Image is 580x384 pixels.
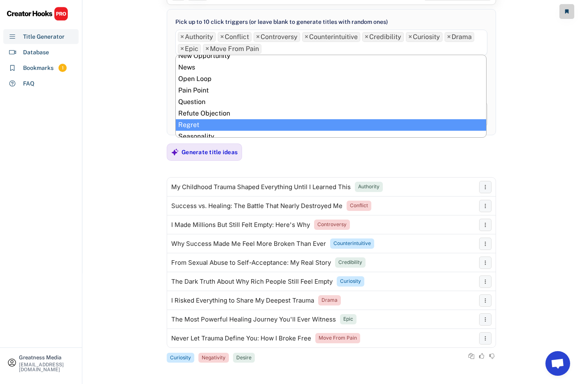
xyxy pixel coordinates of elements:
div: From Sexual Abuse to Self-Acceptance: My Real Story [171,259,331,266]
div: My Childhood Trauma Shaped Everything Until I Learned This [171,184,351,190]
div: Database [23,48,49,57]
span: × [180,46,184,52]
li: News [176,62,486,73]
li: Drama [445,32,474,42]
img: CHPRO%20Logo.svg [7,7,68,21]
li: Seasonality [176,131,486,142]
div: Pick up to 10 click triggers (or leave blank to generate titles with random ones) [175,18,388,26]
div: Never Let Trauma Define You: How I Broke Free [171,335,311,342]
li: Controversy [254,32,300,42]
span: × [220,34,224,40]
li: Epic [178,44,201,54]
div: [EMAIL_ADDRESS][DOMAIN_NAME] [19,362,75,372]
li: Curiosity [406,32,443,42]
li: Refute Objection [176,108,486,119]
a: Open chat [545,351,570,376]
div: Controversy [317,221,347,228]
div: Move From Pain [319,335,357,342]
span: × [180,34,184,40]
div: Conflict [350,202,368,209]
li: Regret [176,119,486,131]
li: Pain Point [176,85,486,96]
div: I Risked Everything to Share My Deepest Trauma [171,297,314,304]
li: Open Loop [176,73,486,85]
li: Move From Pain [203,44,261,54]
span: × [408,34,412,40]
div: Credibility [338,259,362,266]
li: Counterintuitive [302,32,360,42]
div: Negativity [202,354,226,361]
div: Epic [343,316,353,323]
div: Counterintuitive [333,240,371,247]
div: The Dark Truth About Why Rich People Still Feel Empty [171,278,333,285]
div: 1 [58,65,67,72]
div: Title Generator [23,32,65,41]
div: Success vs. Healing: The Battle That Nearly Destroyed Me [171,203,342,209]
li: Authority [178,32,216,42]
div: Curiosity [170,354,191,361]
li: Question [176,96,486,108]
div: FAQ [23,79,35,88]
span: × [447,34,451,40]
div: The Most Powerful Healing Journey You'll Ever Witness [171,316,336,323]
li: New Opportunity [176,50,486,62]
div: Drama [321,297,338,304]
div: Curiosity [340,278,361,285]
div: Generate title ideas [182,148,238,156]
div: Greatness Media [19,355,75,360]
li: Credibility [362,32,404,42]
div: Bookmarks [23,64,54,72]
div: I Made Millions But Still Felt Empty: Here's Why [171,222,310,228]
span: × [305,34,308,40]
div: Authority [358,183,380,190]
span: × [365,34,368,40]
div: Why Success Made Me Feel More Broken Than Ever [171,241,326,247]
div: Desire [236,354,252,361]
li: Conflict [218,32,252,42]
span: × [205,46,209,52]
span: × [256,34,260,40]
